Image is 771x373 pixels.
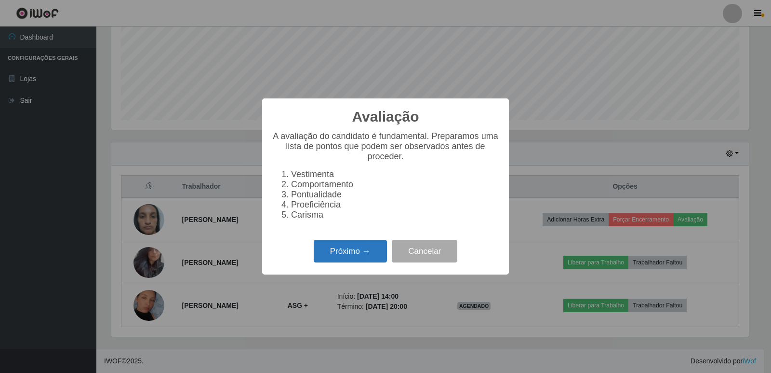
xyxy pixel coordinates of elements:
[272,131,499,162] p: A avaliação do candidato é fundamental. Preparamos uma lista de pontos que podem ser observados a...
[291,169,499,180] li: Vestimenta
[392,240,457,262] button: Cancelar
[291,190,499,200] li: Pontualidade
[291,180,499,190] li: Comportamento
[291,200,499,210] li: Proeficiência
[314,240,387,262] button: Próximo →
[291,210,499,220] li: Carisma
[352,108,419,125] h2: Avaliação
